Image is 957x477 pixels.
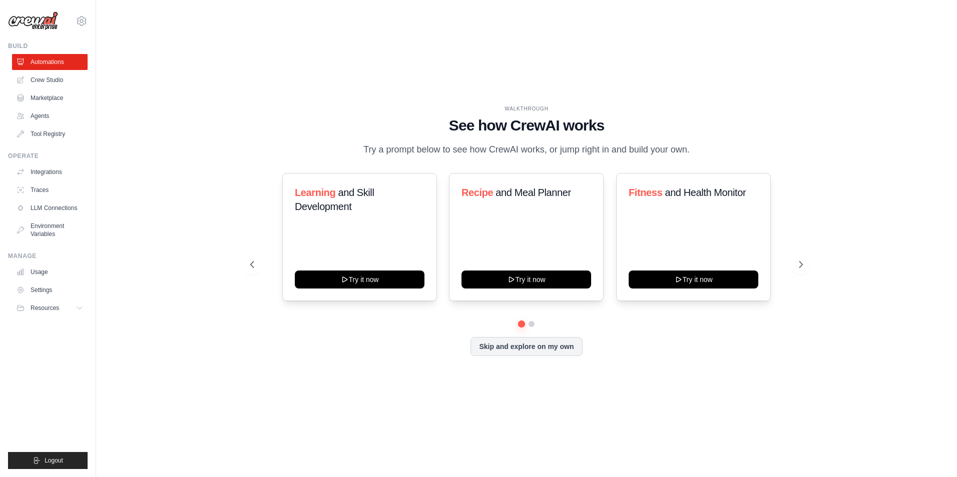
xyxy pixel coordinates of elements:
[629,270,758,288] button: Try it now
[496,187,571,198] span: and Meal Planner
[8,11,58,30] img: Logo
[8,152,88,160] div: Operate
[12,164,88,180] a: Integrations
[12,264,88,280] a: Usage
[907,429,957,477] iframe: Chat Widget
[461,270,591,288] button: Try it now
[12,300,88,316] button: Resources
[8,452,88,469] button: Logout
[461,187,493,198] span: Recipe
[12,108,88,124] a: Agents
[12,54,88,70] a: Automations
[31,304,59,312] span: Resources
[12,282,88,298] a: Settings
[8,252,88,260] div: Manage
[12,200,88,216] a: LLM Connections
[665,187,746,198] span: and Health Monitor
[12,72,88,88] a: Crew Studio
[12,218,88,242] a: Environment Variables
[358,142,695,157] p: Try a prompt below to see how CrewAI works, or jump right in and build your own.
[12,182,88,198] a: Traces
[250,105,803,112] div: WALKTHROUGH
[250,116,803,134] h1: See how CrewAI works
[8,42,88,50] div: Build
[629,187,662,198] span: Fitness
[295,270,424,288] button: Try it now
[12,126,88,142] a: Tool Registry
[12,90,88,106] a: Marketplace
[470,337,582,356] button: Skip and explore on my own
[45,456,63,464] span: Logout
[295,187,335,198] span: Learning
